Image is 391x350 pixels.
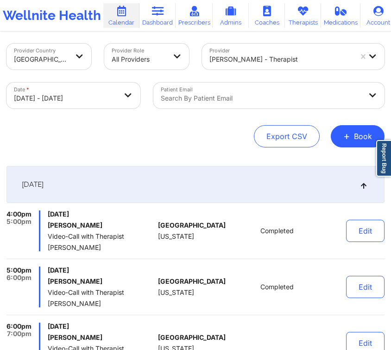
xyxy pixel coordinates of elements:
[158,334,226,341] span: [GEOGRAPHIC_DATA]
[7,330,32,337] span: 7:00pm
[48,267,154,274] span: [DATE]
[48,323,154,330] span: [DATE]
[343,134,350,139] span: +
[158,233,194,240] span: [US_STATE]
[346,220,385,242] button: Edit
[6,323,32,330] span: 6:00pm
[331,125,385,147] button: +Book
[48,278,154,285] h6: [PERSON_NAME]
[213,3,249,28] a: Admins
[346,276,385,298] button: Edit
[48,289,154,296] span: Video-Call with Therapist
[260,227,294,235] span: Completed
[376,140,391,177] a: Report Bug
[103,3,139,28] a: Calendar
[158,289,194,296] span: [US_STATE]
[14,88,117,108] div: [DATE] - [DATE]
[158,222,226,229] span: [GEOGRAPHIC_DATA]
[48,222,154,229] h6: [PERSON_NAME]
[48,244,154,251] span: [PERSON_NAME]
[48,210,154,218] span: [DATE]
[22,180,44,189] span: [DATE]
[321,3,360,28] a: Medications
[176,3,213,28] a: Prescribers
[209,49,352,70] div: [PERSON_NAME] - therapist
[14,49,68,70] div: [GEOGRAPHIC_DATA]
[112,49,166,70] div: All Providers
[249,3,285,28] a: Coaches
[285,3,321,28] a: Therapists
[6,267,32,274] span: 5:00pm
[260,283,294,291] span: Completed
[254,125,320,147] button: Export CSV
[6,218,32,225] span: 5:00pm
[139,3,176,28] a: Dashboard
[6,210,32,218] span: 4:00pm
[48,300,154,307] span: [PERSON_NAME]
[158,278,226,285] span: [GEOGRAPHIC_DATA]
[48,233,154,240] span: Video-Call with Therapist
[6,274,32,281] span: 6:00pm
[48,334,154,341] h6: [PERSON_NAME]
